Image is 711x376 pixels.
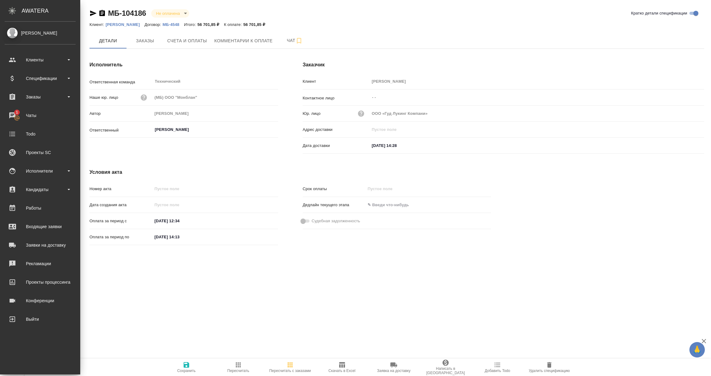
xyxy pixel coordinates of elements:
[692,343,702,356] span: 🙏
[89,79,152,85] p: Ответственная команда
[89,10,97,17] button: Скопировать ссылку для ЯМессенджера
[152,93,278,102] input: Пустое поле
[89,186,152,192] p: Номер акта
[2,237,79,253] a: Заявки на доставку
[152,232,206,241] input: ✎ Введи что-нибудь
[89,127,152,133] p: Ответственный
[303,202,366,208] p: Дедлайн текущего этапа
[160,359,212,376] button: Сохранить
[5,74,76,83] div: Спецификации
[89,22,106,27] p: Клиент:
[295,37,303,44] svg: Подписаться
[275,129,276,130] button: Open
[144,22,163,27] p: Договор:
[303,61,704,69] h4: Заказчик
[2,311,79,327] a: Выйти
[197,22,224,27] p: 56 701,85 ₽
[22,5,80,17] div: AWATERA
[365,200,419,209] input: ✎ Введи что-нибудь
[472,359,523,376] button: Добавить Todo
[89,111,152,117] p: Автор
[2,126,79,142] a: Todo
[264,359,316,376] button: Пересчитать с заказами
[5,129,76,139] div: Todo
[89,61,278,69] h4: Исполнитель
[370,109,704,118] input: Пустое поле
[152,216,206,225] input: ✎ Введи что-нибудь
[177,369,196,373] span: Сохранить
[303,127,370,133] p: Адрес доставки
[303,95,370,101] p: Контактное лицо
[5,92,76,102] div: Заказы
[224,22,243,27] p: К оплате:
[214,37,273,45] span: Комментарии к оплате
[212,359,264,376] button: Пересчитать
[2,274,79,290] a: Проекты процессинга
[2,108,79,123] a: 1Чаты
[370,77,704,86] input: Пустое поле
[89,169,491,176] h4: Условия акта
[227,369,249,373] span: Пересчитать
[2,293,79,308] a: Конференции
[167,37,207,45] span: Счета и оплаты
[370,125,704,134] input: Пустое поле
[108,9,146,17] a: МБ-104186
[89,234,152,240] p: Оплата за период по
[423,366,468,375] span: Написать в [GEOGRAPHIC_DATA]
[370,141,424,150] input: ✎ Введи что-нибудь
[151,9,189,18] div: Не оплачена
[303,186,366,192] p: Срок оплаты
[368,359,420,376] button: Заявка на доставку
[485,369,510,373] span: Добавить Todo
[280,37,310,44] span: Чат
[93,37,123,45] span: Детали
[5,296,76,305] div: Конференции
[152,184,278,193] input: Пустое поле
[5,278,76,287] div: Проекты процессинга
[377,369,410,373] span: Заявка на доставку
[365,184,419,193] input: Пустое поле
[5,222,76,231] div: Входящие заявки
[5,315,76,324] div: Выйти
[5,111,76,120] div: Чаты
[5,30,76,36] div: [PERSON_NAME]
[689,342,705,357] button: 🙏
[5,185,76,194] div: Кандидаты
[2,219,79,234] a: Входящие заявки
[269,369,311,373] span: Пересчитать с заказами
[5,148,76,157] div: Проекты SC
[184,22,197,27] p: Итого:
[303,78,370,85] p: Клиент
[152,200,206,209] input: Пустое поле
[303,111,321,117] p: Юр. лицо
[2,145,79,160] a: Проекты SC
[243,22,270,27] p: 56 701,85 ₽
[328,369,355,373] span: Скачать в Excel
[420,359,472,376] button: Написать в [GEOGRAPHIC_DATA]
[163,22,184,27] a: МБ-4548
[5,55,76,65] div: Клиенты
[89,218,152,224] p: Оплата за период с
[2,200,79,216] a: Работы
[12,109,22,115] span: 1
[5,203,76,213] div: Работы
[89,94,118,101] p: Наше юр. лицо
[89,202,152,208] p: Дата создания акта
[5,240,76,250] div: Заявки на доставку
[2,256,79,271] a: Рекламации
[523,359,575,376] button: Удалить спецификацию
[130,37,160,45] span: Заказы
[5,259,76,268] div: Рекламации
[312,218,360,224] span: Судебная задолженность
[98,10,106,17] button: Скопировать ссылку
[5,166,76,176] div: Исполнители
[631,10,687,16] span: Кратко детали спецификации
[154,11,182,16] button: Не оплачена
[303,143,370,149] p: Дата доставки
[106,22,144,27] a: [PERSON_NAME]
[316,359,368,376] button: Скачать в Excel
[152,109,278,118] input: Пустое поле
[529,369,570,373] span: Удалить спецификацию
